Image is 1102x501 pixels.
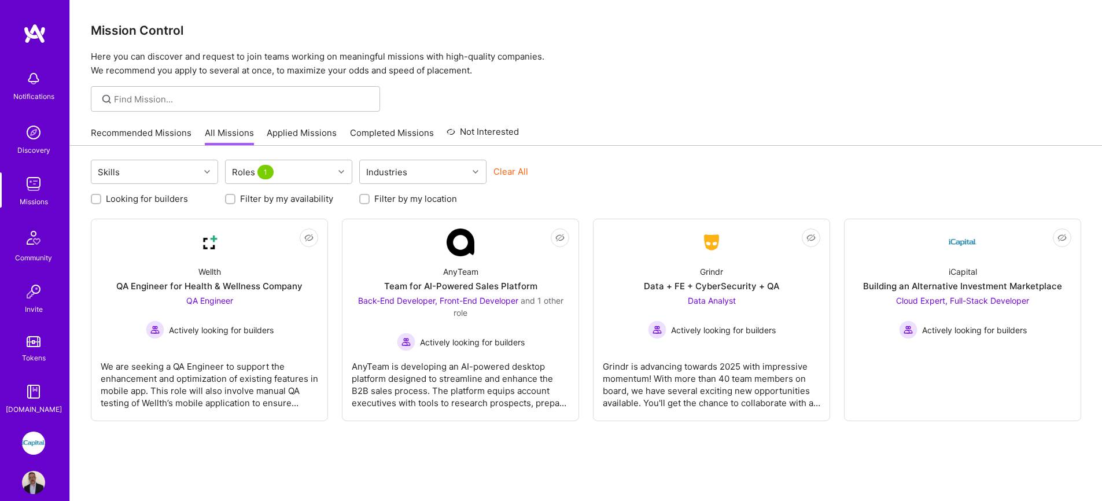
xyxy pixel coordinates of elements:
[13,90,54,102] div: Notifications
[22,471,45,494] img: User Avatar
[700,266,723,278] div: Grindr
[949,229,976,256] img: Company Logo
[863,280,1062,292] div: Building an Alternative Investment Marketplace
[806,233,816,242] i: icon EyeClosed
[648,321,666,339] img: Actively looking for builders
[374,193,457,205] label: Filter by my location
[688,296,736,305] span: Data Analyst
[22,121,45,144] img: discovery
[101,229,318,411] a: Company LogoWellthQA Engineer for Health & Wellness CompanyQA Engineer Actively looking for build...
[20,196,48,208] div: Missions
[91,127,191,146] a: Recommended Missions
[186,296,233,305] span: QA Engineer
[20,224,47,252] img: Community
[397,333,415,351] img: Actively looking for builders
[101,351,318,409] div: We are seeking a QA Engineer to support the enhancement and optimization of existing features in ...
[603,229,820,411] a: Company LogoGrindrData + FE + CyberSecurity + QAData Analyst Actively looking for buildersActivel...
[22,280,45,303] img: Invite
[698,232,725,253] img: Company Logo
[352,229,569,411] a: Company LogoAnyTeamTeam for AI-Powered Sales PlatformBack-End Developer, Front-End Developer and ...
[447,229,474,256] img: Company Logo
[1057,233,1067,242] i: icon EyeClosed
[240,193,333,205] label: Filter by my availability
[6,403,62,415] div: [DOMAIN_NAME]
[22,172,45,196] img: teamwork
[350,127,434,146] a: Completed Missions
[352,351,569,409] div: AnyTeam is developing an AI-powered desktop platform designed to streamline and enhance the B2B s...
[116,280,303,292] div: QA Engineer for Health & Wellness Company
[922,324,1027,336] span: Actively looking for builders
[22,352,46,364] div: Tokens
[17,144,50,156] div: Discovery
[338,169,344,175] i: icon Chevron
[25,303,43,315] div: Invite
[420,336,525,348] span: Actively looking for builders
[257,165,274,179] span: 1
[198,266,221,278] div: Wellth
[229,164,279,180] div: Roles
[169,324,274,336] span: Actively looking for builders
[114,93,371,105] input: Find Mission...
[15,252,52,264] div: Community
[644,280,779,292] div: Data + FE + CyberSecurity + QA
[896,296,1029,305] span: Cloud Expert, Full-Stack Developer
[100,93,113,106] i: icon SearchGrey
[603,351,820,409] div: Grindr is advancing towards 2025 with impressive momentum! With more than 40 team members on boar...
[384,280,537,292] div: Team for AI-Powered Sales Platform
[267,127,337,146] a: Applied Missions
[204,169,210,175] i: icon Chevron
[363,164,410,180] div: Industries
[854,229,1071,411] a: Company LogoiCapitalBuilding an Alternative Investment MarketplaceCloud Expert, Full-Stack Develo...
[443,266,478,278] div: AnyTeam
[493,165,528,178] button: Clear All
[196,229,223,256] img: Company Logo
[358,296,518,305] span: Back-End Developer, Front-End Developer
[447,125,519,146] a: Not Interested
[91,50,1081,78] p: Here you can discover and request to join teams working on meaningful missions with high-quality ...
[23,23,46,44] img: logo
[22,67,45,90] img: bell
[205,127,254,146] a: All Missions
[91,23,1081,38] h3: Mission Control
[19,432,48,455] a: iCapital: Building an Alternative Investment Marketplace
[899,321,917,339] img: Actively looking for builders
[22,380,45,403] img: guide book
[106,193,188,205] label: Looking for builders
[555,233,565,242] i: icon EyeClosed
[19,471,48,494] a: User Avatar
[95,164,123,180] div: Skills
[27,336,40,347] img: tokens
[146,321,164,339] img: Actively looking for builders
[671,324,776,336] span: Actively looking for builders
[949,266,977,278] div: iCapital
[473,169,478,175] i: icon Chevron
[22,432,45,455] img: iCapital: Building an Alternative Investment Marketplace
[304,233,314,242] i: icon EyeClosed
